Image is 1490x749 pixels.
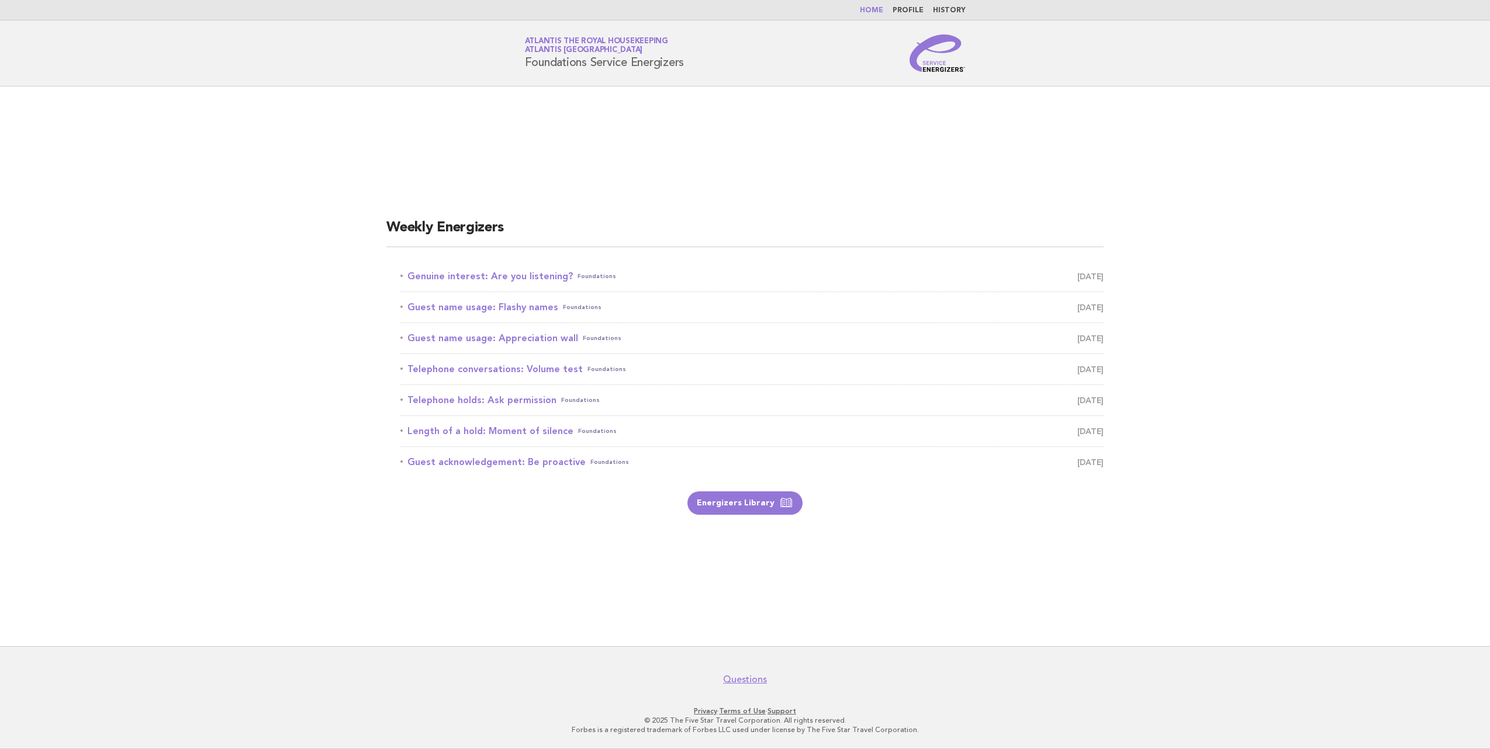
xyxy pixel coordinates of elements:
[587,361,626,377] span: Foundations
[388,725,1103,734] p: Forbes is a registered trademark of Forbes LLC used under license by The Five Star Travel Corpora...
[525,38,684,68] h1: Foundations Service Energizers
[400,454,1104,470] a: Guest acknowledgement: Be proactiveFoundations [DATE]
[694,707,717,715] a: Privacy
[563,299,601,315] span: Foundations
[719,707,766,715] a: Terms of Use
[525,47,643,54] span: Atlantis [GEOGRAPHIC_DATA]
[400,361,1104,377] a: Telephone conversations: Volume testFoundations [DATE]
[1077,392,1104,408] span: [DATE]
[860,7,883,14] a: Home
[1077,299,1104,315] span: [DATE]
[933,7,966,14] a: History
[723,674,767,685] a: Questions
[578,268,616,285] span: Foundations
[1077,423,1104,439] span: [DATE]
[1077,361,1104,377] span: [DATE]
[400,330,1104,346] a: Guest name usage: Appreciation wallFoundations [DATE]
[893,7,924,14] a: Profile
[687,491,803,515] a: Energizers Library
[400,392,1104,408] a: Telephone holds: Ask permissionFoundations [DATE]
[400,299,1104,315] a: Guest name usage: Flashy namesFoundations [DATE]
[561,392,600,408] span: Foundations
[388,706,1103,716] p: · ·
[400,268,1104,285] a: Genuine interest: Are you listening?Foundations [DATE]
[525,37,668,54] a: Atlantis the Royal HousekeepingAtlantis [GEOGRAPHIC_DATA]
[1077,454,1104,470] span: [DATE]
[910,34,966,72] img: Service Energizers
[1077,330,1104,346] span: [DATE]
[400,423,1104,439] a: Length of a hold: Moment of silenceFoundations [DATE]
[1077,268,1104,285] span: [DATE]
[590,454,629,470] span: Foundations
[768,707,796,715] a: Support
[386,219,1104,247] h2: Weekly Energizers
[578,423,617,439] span: Foundations
[388,716,1103,725] p: © 2025 The Five Star Travel Corporation. All rights reserved.
[583,330,621,346] span: Foundations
